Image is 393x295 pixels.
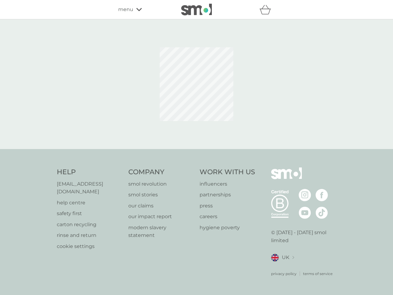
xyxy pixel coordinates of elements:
a: influencers [200,180,255,188]
a: press [200,202,255,210]
a: rinse and return [57,231,122,239]
a: safety first [57,210,122,218]
a: careers [200,213,255,221]
a: smol stories [128,191,194,199]
a: cookie settings [57,242,122,250]
img: visit the smol Instagram page [299,189,311,201]
p: © [DATE] - [DATE] smol limited [271,229,337,244]
img: visit the smol Tiktok page [316,206,328,219]
a: our impact report [128,213,194,221]
a: terms of service [303,271,333,277]
img: smol [181,4,212,15]
img: UK flag [271,254,279,262]
img: visit the smol Facebook page [316,189,328,201]
h4: Work With Us [200,167,255,177]
a: hygiene poverty [200,224,255,232]
a: carton recycling [57,221,122,229]
span: UK [282,254,289,262]
img: visit the smol Youtube page [299,206,311,219]
a: our claims [128,202,194,210]
a: smol revolution [128,180,194,188]
a: modern slavery statement [128,224,194,239]
a: partnerships [200,191,255,199]
a: [EMAIL_ADDRESS][DOMAIN_NAME] [57,180,122,196]
a: help centre [57,199,122,207]
h4: Help [57,167,122,177]
div: basket [259,3,275,16]
a: privacy policy [271,271,297,277]
img: smol [271,167,302,188]
span: menu [118,6,133,14]
h4: Company [128,167,194,177]
img: select a new location [292,256,294,259]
